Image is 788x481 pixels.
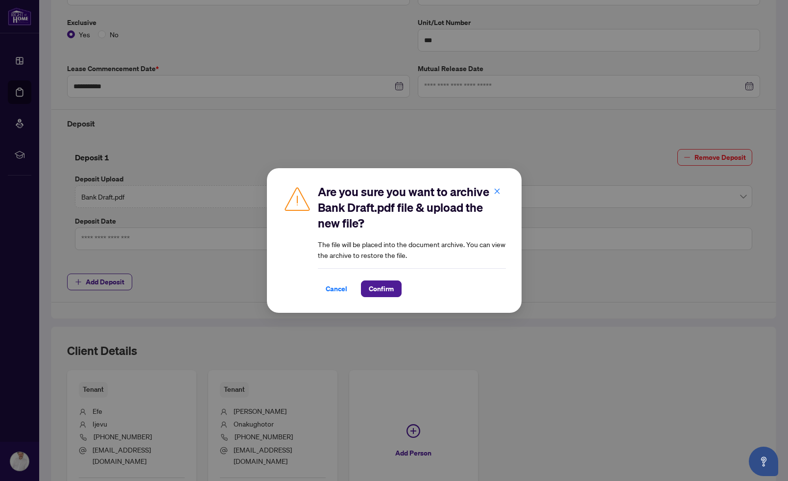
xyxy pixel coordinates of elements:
[318,280,355,297] button: Cancel
[361,280,402,297] button: Confirm
[369,281,394,297] span: Confirm
[494,188,501,195] span: close
[326,281,347,297] span: Cancel
[749,447,778,476] button: Open asap
[318,184,506,231] h2: Are you sure you want to archive Bank Draft.pdf file & upload the new file?
[283,184,312,213] img: Caution Icon
[318,184,506,297] div: The file will be placed into the document archive. You can view the archive to restore the file.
